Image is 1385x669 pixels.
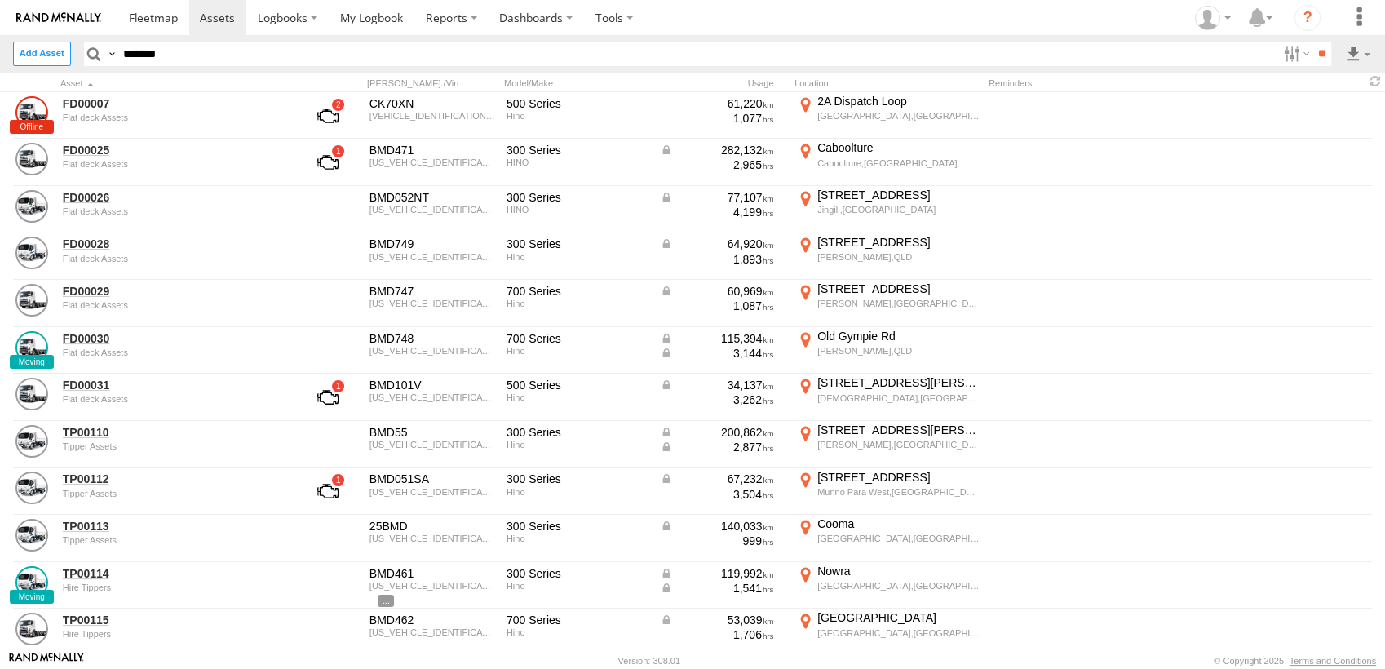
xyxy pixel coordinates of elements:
[369,299,495,308] div: JHHTCS3F20K004892
[817,235,980,250] div: [STREET_ADDRESS]
[660,157,774,172] div: 2,965
[794,329,982,373] label: Click to View Current Location
[63,425,286,440] a: TP00110
[1214,656,1376,666] div: © Copyright 2025 -
[507,534,648,543] div: Hino
[817,251,980,263] div: [PERSON_NAME],QLD
[63,348,286,357] div: undefined
[63,96,286,111] a: FD00007
[817,157,980,169] div: Caboolture,[GEOGRAPHIC_DATA]
[660,252,774,267] div: 1,893
[660,566,774,581] div: Data from Vehicle CANbus
[817,140,980,155] div: Caboolture
[369,284,495,299] div: BMD747
[507,472,648,486] div: 300 Series
[794,281,982,326] label: Click to View Current Location
[507,425,648,440] div: 300 Series
[507,299,648,308] div: Hino
[507,205,648,215] div: HINO
[63,535,286,545] div: undefined
[507,378,648,392] div: 500 Series
[507,237,648,251] div: 300 Series
[817,423,980,437] div: [STREET_ADDRESS][PERSON_NAME]
[660,205,774,219] div: 4,199
[660,581,774,596] div: Data from Vehicle CANbus
[817,392,980,404] div: [DEMOGRAPHIC_DATA],[GEOGRAPHIC_DATA]
[817,345,980,357] div: [PERSON_NAME],QLD
[15,519,48,552] a: View Asset Details
[817,516,980,531] div: Cooma
[15,566,48,599] a: View Asset Details
[660,237,774,251] div: Data from Vehicle CANbus
[817,439,980,450] div: [PERSON_NAME],[GEOGRAPHIC_DATA]
[507,392,648,402] div: Hino
[369,566,495,581] div: BMD461
[660,378,774,392] div: Data from Vehicle CANbus
[507,440,648,450] div: Hino
[660,519,774,534] div: Data from Vehicle CANbus
[657,78,788,89] div: Usage
[660,425,774,440] div: Data from Vehicle CANbus
[507,566,648,581] div: 300 Series
[63,394,286,404] div: undefined
[660,284,774,299] div: Data from Vehicle CANbus
[660,299,774,313] div: 1,087
[1189,6,1237,30] div: Zarni Lwin
[369,237,495,251] div: BMD749
[507,487,648,497] div: Hino
[369,143,495,157] div: BMD471
[369,190,495,205] div: BMD052NT
[15,331,48,364] a: View Asset Details
[660,472,774,486] div: Data from Vehicle CANbus
[369,534,495,543] div: JHHTCS3H30K003798
[63,378,286,392] a: FD00031
[817,298,980,309] div: [PERSON_NAME],[GEOGRAPHIC_DATA]
[1290,656,1376,666] a: Terms and Conditions
[63,472,286,486] a: TP00112
[507,157,648,167] div: HINO
[794,375,982,419] label: Click to View Current Location
[104,42,117,65] label: Search Query
[63,159,286,169] div: undefined
[298,472,358,511] a: View Asset with Fault/s
[369,346,495,356] div: JHHTCS3F50K004983
[507,111,648,121] div: Hino
[15,237,48,269] a: View Asset Details
[794,516,982,560] label: Click to View Current Location
[1344,42,1372,65] label: Export results as...
[504,78,651,89] div: Model/Make
[13,42,71,65] label: Create New Asset
[817,110,980,122] div: [GEOGRAPHIC_DATA],[GEOGRAPHIC_DATA]
[369,205,495,215] div: JHHUCS1H90K031578
[660,143,774,157] div: Data from Vehicle CANbus
[660,111,774,126] div: 1,077
[660,392,774,407] div: 3,262
[369,157,495,167] div: JHHTCS3H40K004040
[507,284,648,299] div: 700 Series
[63,190,286,205] a: FD00026
[794,235,982,279] label: Click to View Current Location
[63,566,286,581] a: TP00114
[794,78,982,89] div: Location
[1277,42,1312,65] label: Search Filter Options
[507,143,648,157] div: 300 Series
[817,329,980,343] div: Old Gympie Rd
[369,252,495,262] div: JHHTCS3F10K004995
[63,331,286,346] a: FD00030
[369,487,495,497] div: JHHTCS3H20K003680
[63,613,286,627] a: TP00115
[15,425,48,458] a: View Asset Details
[794,564,982,608] label: Click to View Current Location
[794,188,982,232] label: Click to View Current Location
[369,581,495,591] div: JHHTCS3H70K003657
[507,331,648,346] div: 700 Series
[15,143,48,175] a: View Asset Details
[298,143,358,182] a: View Asset with Fault/s
[369,613,495,627] div: BMD462
[660,440,774,454] div: Data from Vehicle CANbus
[817,375,980,390] div: [STREET_ADDRESS][PERSON_NAME]
[507,190,648,205] div: 300 Series
[660,96,774,111] div: 61,220
[369,96,495,111] div: CK70XN
[660,190,774,205] div: Data from Vehicle CANbus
